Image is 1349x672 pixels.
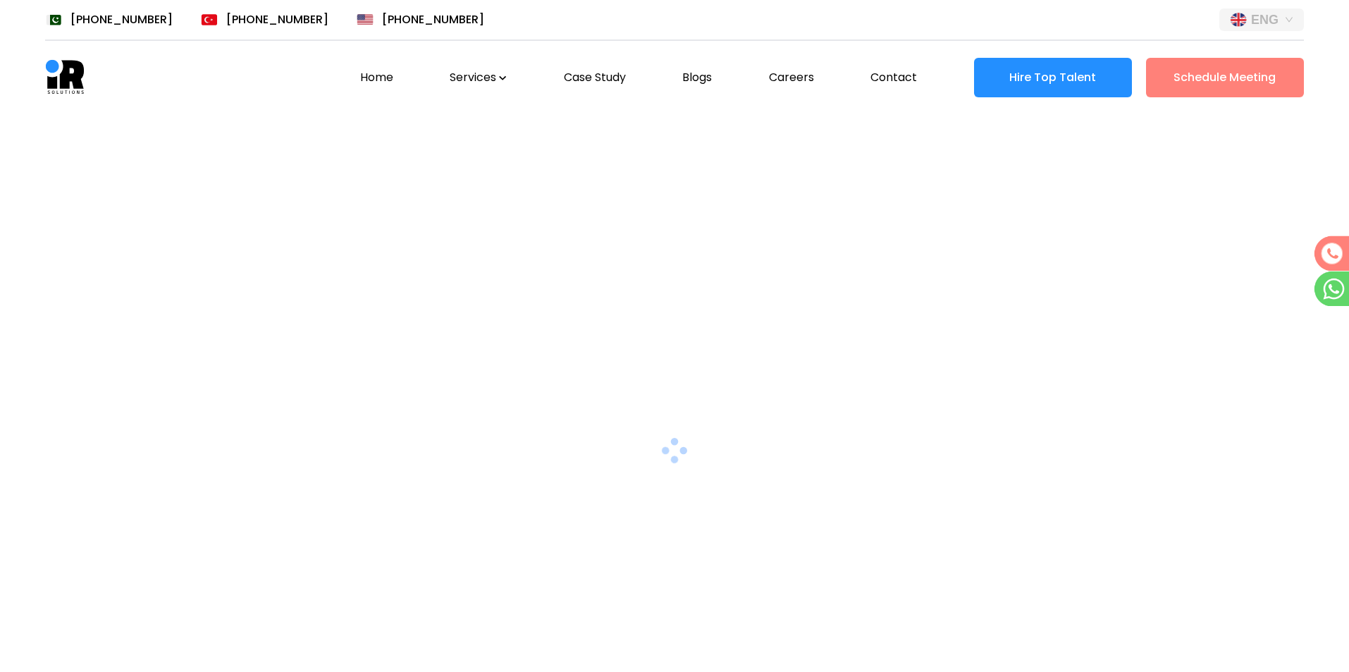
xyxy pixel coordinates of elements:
a: Careers [769,69,814,85]
img: Turk Flag [201,14,218,25]
span: [PHONE_NUMBER] [382,11,484,28]
a: [PHONE_NUMBER] [45,11,173,28]
a: [PHONE_NUMBER] [357,11,484,28]
button: Schedule Meeting [1146,58,1304,97]
button: Services [450,69,507,86]
img: Pak Flag [45,14,62,25]
a: Contact [870,69,917,85]
a: Blogs [682,69,712,86]
img: Phone Call [1314,236,1349,271]
a: Case Study [564,69,626,86]
span: [PHONE_NUMBER] [226,11,328,28]
img: WhatsApp [1314,271,1349,306]
button: ENG FlagENGdown [1219,8,1304,31]
img: USA Flag [357,14,374,25]
span: [PHONE_NUMBER] [70,11,173,28]
a: Home [360,69,393,86]
a: [PHONE_NUMBER] [201,11,328,28]
button: Hire Top Talent [974,58,1132,97]
img: Logo [45,58,85,97]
